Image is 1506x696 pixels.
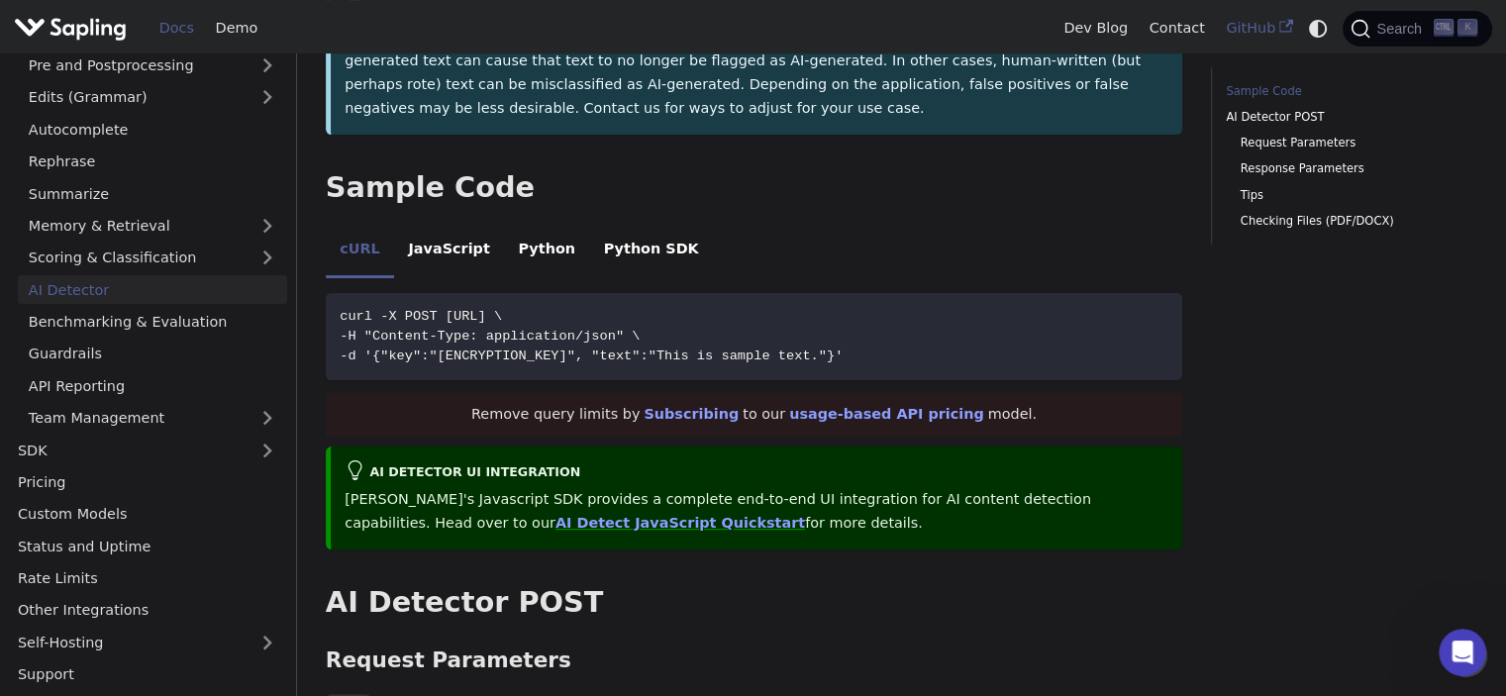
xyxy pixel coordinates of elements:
div: Remove query limits by to our model. [326,393,1182,437]
span: -H "Content-Type: application/json" \ [340,329,640,344]
a: Sample Code [1226,82,1470,101]
li: cURL [326,224,394,279]
li: JavaScript [394,224,504,279]
a: Autocomplete [18,115,287,144]
a: Sapling.ai [14,14,134,43]
a: Tips [1241,186,1463,205]
a: Pre and Postprocessing [18,51,287,80]
img: Sapling.ai [14,14,127,43]
a: Team Management [18,404,287,433]
a: Rephrase [18,148,287,176]
div: AI Detector UI integration [345,460,1168,484]
a: Docs [149,13,205,44]
a: Edits (Grammar) [18,83,287,112]
a: SDK [7,436,248,464]
a: Scoring & Classification [18,244,287,272]
a: Summarize [18,179,287,208]
a: Subscribing [644,406,739,422]
a: Contact [1139,13,1216,44]
p: All AI detection systems have false positives and false negatives. In some cases, small modificat... [345,26,1168,120]
a: GitHub [1215,13,1303,44]
button: Search (Ctrl+K) [1343,11,1491,47]
span: curl -X POST [URL] \ [340,309,502,324]
a: AI Detect JavaScript Quickstart [555,515,805,531]
a: usage-based API pricing [789,406,984,422]
span: -d '{"key":"[ENCRYPTION_KEY]", "text":"This is sample text."}' [340,348,843,363]
a: Pricing [7,468,287,497]
li: Python [504,224,589,279]
a: Dev Blog [1053,13,1138,44]
span: Search [1370,21,1434,37]
a: AI Detector [18,275,287,304]
p: [PERSON_NAME]'s Javascript SDK provides a complete end-to-end UI integration for AI content detec... [345,488,1168,536]
a: Support [7,660,287,689]
a: Status and Uptime [7,532,287,560]
h2: Sample Code [326,170,1182,206]
a: Guardrails [18,340,287,368]
button: Expand sidebar category 'SDK' [248,436,287,464]
a: API Reporting [18,371,287,400]
a: AI Detector POST [1226,108,1470,127]
a: Other Integrations [7,596,287,625]
kbd: K [1457,19,1477,37]
li: Python SDK [589,224,713,279]
a: Rate Limits [7,564,287,593]
a: Custom Models [7,500,287,529]
a: Benchmarking & Evaluation [18,308,287,337]
a: Checking Files (PDF/DOCX) [1241,212,1463,231]
button: Switch between dark and light mode (currently system mode) [1304,14,1333,43]
a: Self-Hosting [7,628,287,656]
a: Memory & Retrieval [18,212,287,241]
a: Request Parameters [1241,134,1463,152]
iframe: Intercom live chat [1439,629,1486,676]
a: Demo [205,13,268,44]
h3: Request Parameters [326,647,1182,674]
h2: AI Detector POST [326,585,1182,621]
a: Response Parameters [1241,159,1463,178]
